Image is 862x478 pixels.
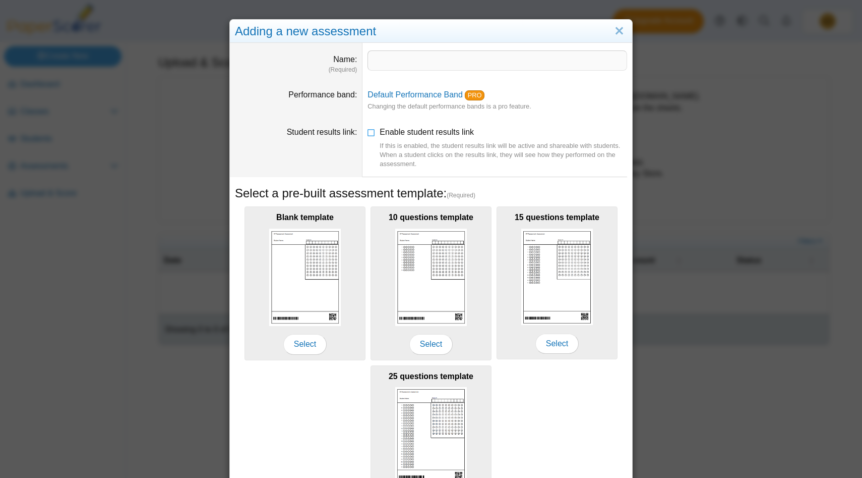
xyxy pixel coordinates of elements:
[367,90,463,99] a: Default Performance Band
[389,213,473,222] b: 10 questions template
[535,334,579,354] span: Select
[380,141,627,169] div: If this is enabled, the student results link will be active and shareable with students. When a s...
[515,213,599,222] b: 15 questions template
[611,23,627,40] a: Close
[333,55,357,64] label: Name
[465,90,484,100] a: PRO
[235,185,627,202] h5: Select a pre-built assessment template:
[276,213,334,222] b: Blank template
[447,191,475,200] span: (Required)
[230,20,632,43] div: Adding a new assessment
[521,229,593,326] img: scan_sheet_15_questions.png
[367,102,531,110] small: Changing the default performance bands is a pro feature.
[380,128,627,169] span: Enable student results link
[288,90,357,99] label: Performance band
[287,128,357,136] label: Student results link
[395,229,467,326] img: scan_sheet_10_questions.png
[269,229,341,326] img: scan_sheet_blank.png
[409,334,453,354] span: Select
[283,334,327,354] span: Select
[389,372,473,381] b: 25 questions template
[235,66,357,74] dfn: (Required)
